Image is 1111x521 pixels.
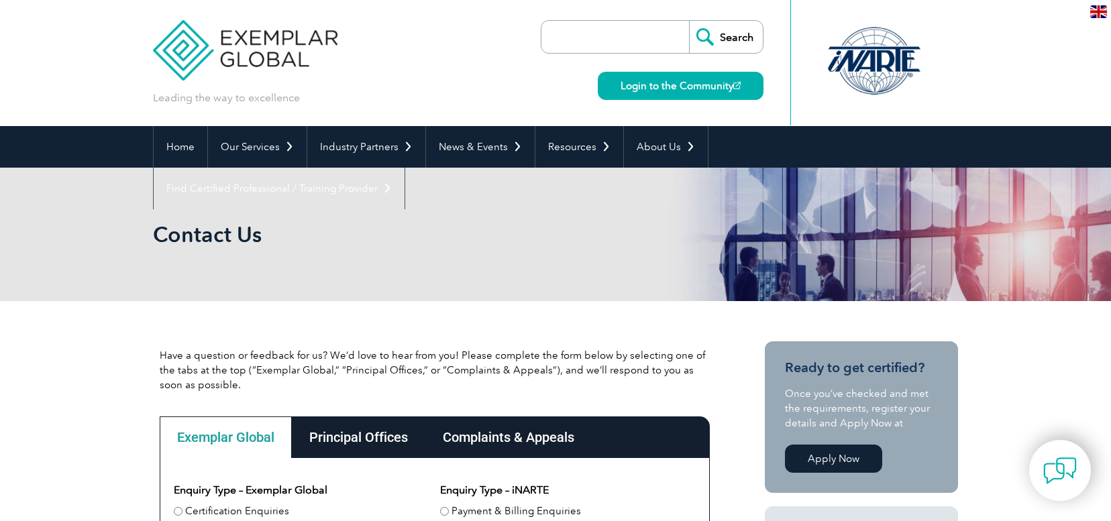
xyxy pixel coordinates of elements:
[292,416,425,458] div: Principal Offices
[426,126,535,168] a: News & Events
[160,416,292,458] div: Exemplar Global
[208,126,307,168] a: Our Services
[785,359,938,376] h3: Ready to get certified?
[425,416,592,458] div: Complaints & Appeals
[624,126,708,168] a: About Us
[185,504,289,519] label: Certification Enquiries
[452,504,581,519] label: Payment & Billing Enquiries
[153,91,300,105] p: Leading the way to excellence
[1090,5,1107,18] img: en
[154,126,207,168] a: Home
[535,126,623,168] a: Resources
[733,82,741,89] img: open_square.png
[153,221,668,247] h1: Contact Us
[689,21,763,53] input: Search
[174,482,327,498] legend: Enquiry Type – Exemplar Global
[1043,454,1077,487] img: contact-chat.png
[154,168,405,209] a: Find Certified Professional / Training Provider
[307,126,425,168] a: Industry Partners
[160,348,710,392] p: Have a question or feedback for us? We’d love to hear from you! Please complete the form below by...
[785,386,938,430] p: Once you’ve checked and met the requirements, register your details and Apply Now at
[440,482,549,498] legend: Enquiry Type – iNARTE
[598,72,763,100] a: Login to the Community
[785,445,882,473] a: Apply Now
